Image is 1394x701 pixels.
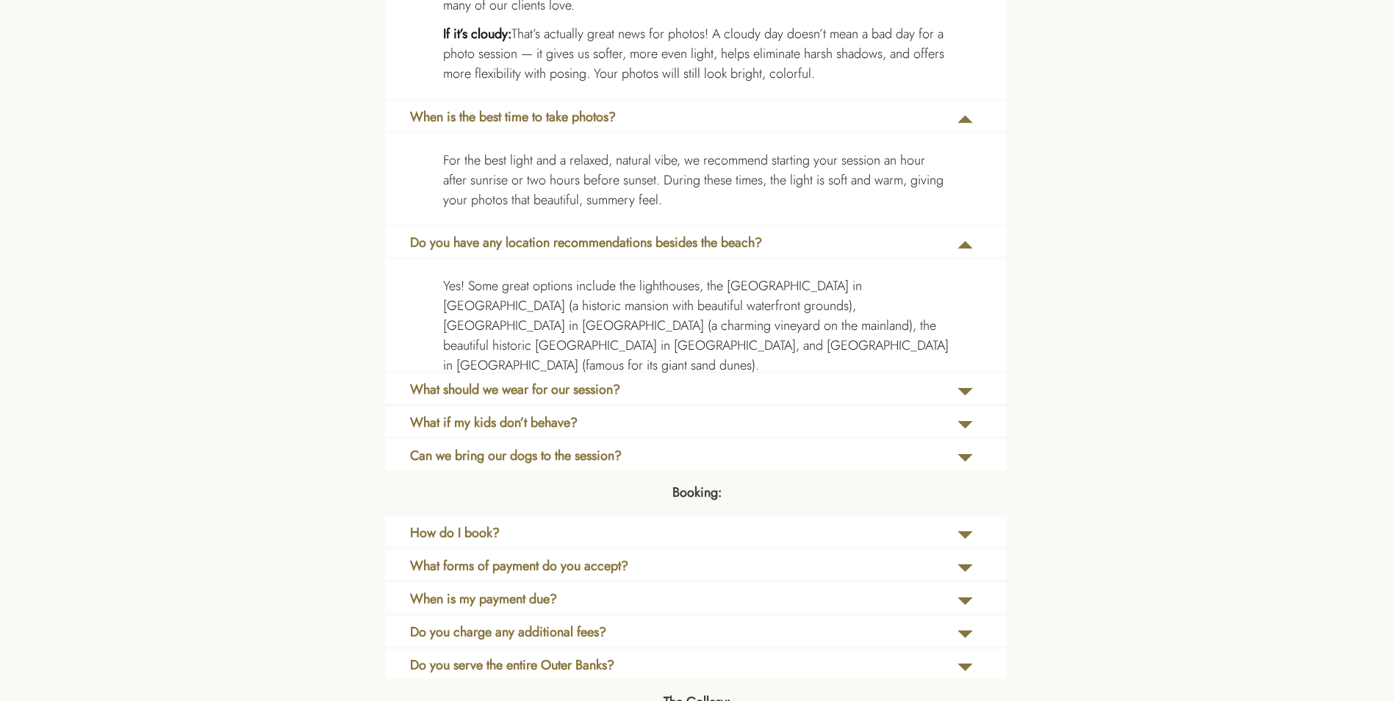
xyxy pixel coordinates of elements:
[672,483,722,502] b: Booking:
[410,380,894,409] a: What should we wear for our session?
[410,655,614,675] b: Do you serve the entire Outer Banks?
[1196,10,1246,34] a: Experience
[443,151,949,223] a: For the best light and a relaxed, natural vibe, we recommend starting your session an hour after ...
[410,589,835,619] a: When is my payment due?
[410,107,835,137] a: When is the best time to take photos?
[410,589,557,608] b: When is my payment due?
[410,446,622,465] b: Can we bring our dogs to the session?
[410,380,620,399] b: What should we wear for our session?
[410,523,835,553] a: How do I book?
[12,7,190,34] p: [PERSON_NAME] & [PERSON_NAME]
[410,413,835,442] a: What if my kids don’t behave?
[1067,10,1105,34] a: Home
[410,233,762,252] b: Do you have any location recommendations besides the beach?
[410,622,606,641] b: Do you charge any additional fees?
[1126,11,1183,35] a: About Us
[410,446,835,475] a: Can we bring our dogs to the session?
[1309,10,1372,34] a: Contact Us
[443,24,949,88] p: That’s actually great news for photos! A cloudy day doesn’t mean a bad day for a photo session — ...
[410,556,835,586] a: What forms of payment do you accept?
[410,556,628,575] b: What forms of payment do you accept?
[410,622,835,652] a: Do you charge any additional fees?
[1264,10,1297,34] a: Blog
[410,655,835,685] a: Do you serve the entire Outer Banks?
[410,413,578,432] b: What if my kids don’t behave?
[410,233,835,262] a: Do you have any location recommendations besides the beach?
[410,107,616,126] b: When is the best time to take photos?
[443,276,949,348] a: Yes! Some great options include the lighthouses, the [GEOGRAPHIC_DATA] in [GEOGRAPHIC_DATA] (a hi...
[443,24,949,88] a: If it’s cloudy:That’s actually great news for photos! A cloudy day doesn’t mean a bad day for a p...
[443,24,511,43] b: If it’s cloudy:
[410,523,500,542] b: How do I book?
